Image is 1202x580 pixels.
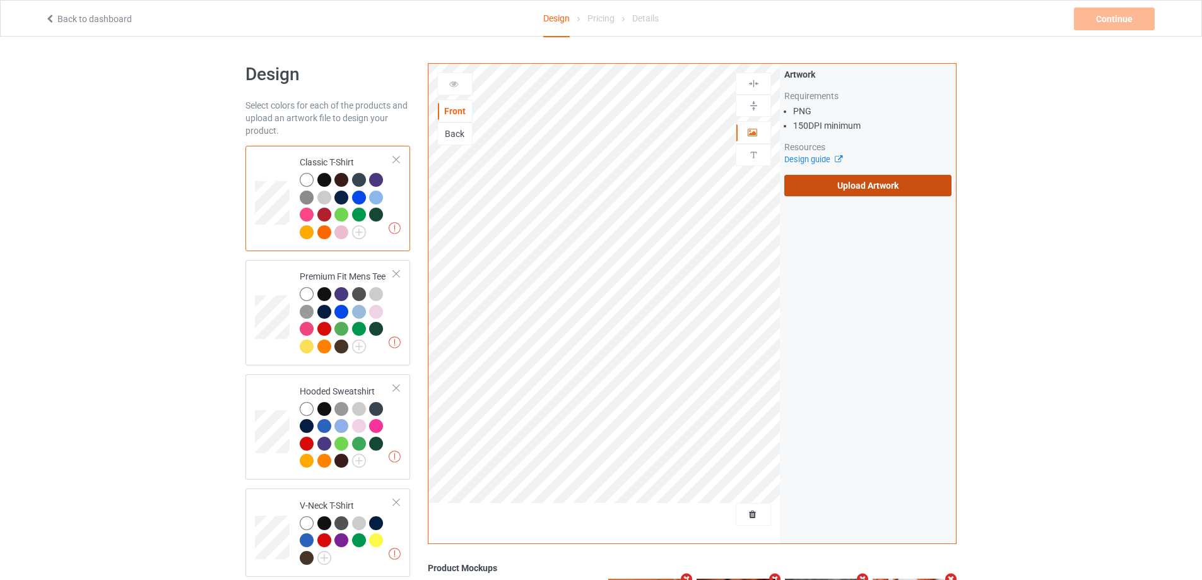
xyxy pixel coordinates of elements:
div: Select colors for each of the products and upload an artwork file to design your product. [245,99,410,137]
li: 150 DPI minimum [793,119,952,132]
div: Classic T-Shirt [300,156,394,238]
div: Details [632,1,659,36]
div: Front [438,105,472,117]
img: svg+xml;base64,PD94bWwgdmVyc2lvbj0iMS4wIiBlbmNvZGluZz0iVVRGLTgiPz4KPHN2ZyB3aWR0aD0iMjJweCIgaGVpZ2... [352,340,366,353]
h1: Design [245,63,410,86]
div: Artwork [784,68,952,81]
div: Hooded Sweatshirt [245,374,410,480]
div: Hooded Sweatshirt [300,385,394,467]
div: Pricing [587,1,615,36]
img: exclamation icon [389,548,401,560]
div: Requirements [784,90,952,102]
div: Classic T-Shirt [245,146,410,251]
img: exclamation icon [389,222,401,234]
img: heather_texture.png [300,305,314,319]
img: heather_texture.png [300,191,314,204]
div: Product Mockups [428,562,957,574]
div: Premium Fit Mens Tee [245,260,410,365]
img: svg+xml;base64,PD94bWwgdmVyc2lvbj0iMS4wIiBlbmNvZGluZz0iVVRGLTgiPz4KPHN2ZyB3aWR0aD0iMjJweCIgaGVpZ2... [352,454,366,468]
label: Upload Artwork [784,175,952,196]
img: svg+xml;base64,PD94bWwgdmVyc2lvbj0iMS4wIiBlbmNvZGluZz0iVVRGLTgiPz4KPHN2ZyB3aWR0aD0iMjJweCIgaGVpZ2... [352,225,366,239]
div: Premium Fit Mens Tee [300,270,394,352]
a: Design guide [784,155,842,164]
img: svg%3E%0A [748,100,760,112]
img: svg%3E%0A [748,78,760,90]
img: exclamation icon [389,336,401,348]
div: V-Neck T-Shirt [245,488,410,577]
img: svg+xml;base64,PD94bWwgdmVyc2lvbj0iMS4wIiBlbmNvZGluZz0iVVRGLTgiPz4KPHN2ZyB3aWR0aD0iMjJweCIgaGVpZ2... [317,551,331,565]
div: Resources [784,141,952,153]
a: Back to dashboard [45,14,132,24]
div: V-Neck T-Shirt [300,499,394,564]
img: svg%3E%0A [748,149,760,161]
li: PNG [793,105,952,117]
div: Design [543,1,570,37]
img: exclamation icon [389,451,401,463]
div: Back [438,127,472,140]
